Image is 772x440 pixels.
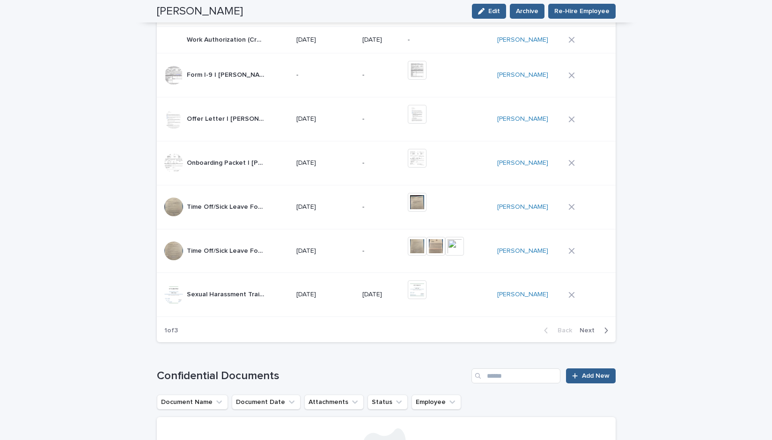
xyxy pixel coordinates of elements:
h2: [PERSON_NAME] [157,5,243,18]
p: Work Authorization (Create Electronic I-9) | Kerst | Blue Plate Restaurant Group [187,34,267,44]
input: Search [471,368,560,383]
p: [DATE] [296,203,355,211]
p: Offer Letter | Kerst | Blue Plate Restaurant Group [187,113,267,123]
p: - [362,115,401,123]
p: [DATE] [296,247,355,255]
p: [DATE] [296,291,355,299]
tr: Time Off/Sick Leave Form (Upload Existing Documentation) | [PERSON_NAME] | Blue Plate Restaurant ... [157,185,616,229]
button: Attachments [304,395,364,410]
p: - [362,159,401,167]
tr: Time Off/Sick Leave Form (Upload Existing Documentation) | [PERSON_NAME] | Blue Plate Restaurant ... [157,229,616,273]
a: [PERSON_NAME] [497,71,548,79]
tr: Work Authorization (Create Electronic I-9) | [PERSON_NAME] | Blue Plate Restaurant GroupWork Auth... [157,27,616,53]
a: [PERSON_NAME] [497,203,548,211]
button: Status [368,395,408,410]
span: Re-Hire Employee [554,7,610,16]
p: [DATE] [296,115,355,123]
button: Document Name [157,395,228,410]
a: [PERSON_NAME] [497,247,548,255]
p: Onboarding Packet | Kerst | Blue Plate Restaurant Group [187,157,267,167]
button: Next [576,326,616,335]
p: - [362,247,401,255]
span: Back [552,327,572,334]
a: Add New [566,368,615,383]
h1: Confidential Documents [157,369,468,383]
button: Back [537,326,576,335]
button: Edit [472,4,506,19]
p: [DATE] [362,291,401,299]
span: Archive [516,7,538,16]
span: Edit [488,8,500,15]
button: Re-Hire Employee [548,4,616,19]
button: Employee [412,395,461,410]
button: Archive [510,4,544,19]
p: [DATE] [362,36,401,44]
a: [PERSON_NAME] [497,291,548,299]
a: [PERSON_NAME] [497,115,548,123]
p: [DATE] [296,36,355,44]
p: - [362,203,401,211]
tr: Offer Letter | [PERSON_NAME] | Blue Plate Restaurant GroupOffer Letter | [PERSON_NAME] | Blue Pla... [157,97,616,141]
p: 1 of 3 [157,319,185,342]
p: Time Off/Sick Leave Form (Upload Existing Documentation) | Kerst | Blue Plate Restaurant Group [187,201,267,211]
p: Form I-9 | Kerst | Blue Plate Restaurant Group [187,69,267,79]
p: - [296,71,355,79]
tr: Onboarding Packet | [PERSON_NAME] | Blue Plate Restaurant GroupOnboarding Packet | [PERSON_NAME] ... [157,141,616,185]
p: Sexual Harassment Training Certificate | Kerst | Blue Plate Restaurant Group [187,289,267,299]
button: Document Date [232,395,301,410]
p: [DATE] [296,159,355,167]
a: [PERSON_NAME] [497,36,548,44]
p: Time Off/Sick Leave Form (Upload Existing Documentation) | Kerst | Blue Plate Restaurant Group [187,245,267,255]
p: - [408,36,486,44]
p: - [362,71,401,79]
span: Add New [582,373,610,379]
a: [PERSON_NAME] [497,159,548,167]
span: Next [580,327,600,334]
tr: Form I-9 | [PERSON_NAME] | Blue Plate Restaurant GroupForm I-9 | [PERSON_NAME] | Blue Plate Resta... [157,53,616,97]
tr: Sexual Harassment Training Certificate | [PERSON_NAME] | Blue Plate Restaurant GroupSexual Harass... [157,273,616,317]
